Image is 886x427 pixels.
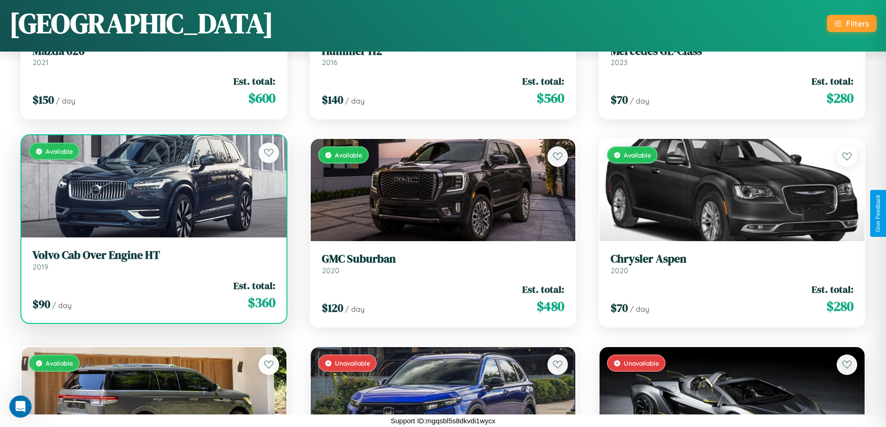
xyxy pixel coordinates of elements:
span: Est. total: [812,282,853,296]
span: $ 70 [611,92,628,107]
span: Est. total: [233,74,275,88]
span: $ 150 [33,92,54,107]
a: Mazda 6262021 [33,45,275,67]
span: 2016 [322,58,338,67]
span: $ 280 [826,297,853,315]
iframe: Intercom live chat [9,395,32,418]
span: $ 360 [248,293,275,312]
span: $ 560 [537,89,564,107]
span: Available [624,151,651,159]
span: $ 70 [611,300,628,315]
span: Available [46,359,73,367]
h3: Chrysler Aspen [611,252,853,266]
span: $ 90 [33,296,50,312]
p: Support ID: mgqsbl5s8dkvdi1wycx [391,414,495,427]
span: / day [630,304,649,314]
a: Hummer H22016 [322,45,565,67]
div: Filters [846,19,869,28]
span: 2023 [611,58,627,67]
span: Est. total: [812,74,853,88]
span: / day [52,301,72,310]
span: 2020 [322,266,340,275]
span: $ 600 [248,89,275,107]
span: / day [345,96,365,105]
span: $ 120 [322,300,343,315]
div: Give Feedback [875,195,881,232]
span: 2019 [33,262,48,271]
span: / day [56,96,75,105]
span: 2020 [611,266,628,275]
span: $ 140 [322,92,343,107]
span: Unavailable [624,359,659,367]
button: Filters [827,15,877,32]
h3: Volvo Cab Over Engine HT [33,249,275,262]
span: Est. total: [233,279,275,292]
span: Available [335,151,362,159]
span: 2021 [33,58,48,67]
span: $ 480 [537,297,564,315]
span: Est. total: [522,282,564,296]
span: Unavailable [335,359,370,367]
a: Mercedes GL-Class2023 [611,45,853,67]
a: GMC Suburban2020 [322,252,565,275]
span: $ 280 [826,89,853,107]
span: Available [46,147,73,155]
span: Est. total: [522,74,564,88]
h3: GMC Suburban [322,252,565,266]
h1: [GEOGRAPHIC_DATA] [9,4,273,42]
span: / day [345,304,365,314]
a: Chrysler Aspen2020 [611,252,853,275]
span: / day [630,96,649,105]
a: Volvo Cab Over Engine HT2019 [33,249,275,271]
